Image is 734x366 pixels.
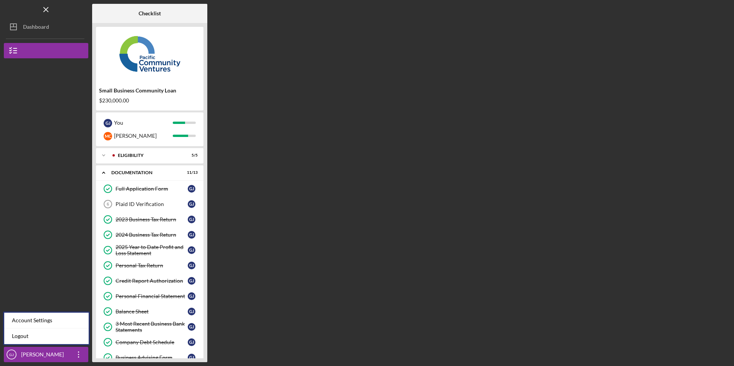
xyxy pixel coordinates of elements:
a: 2025 Year to Date Profit and Loss StatementGJ [100,242,200,258]
div: G J [188,277,195,285]
div: Documentation [111,170,179,175]
div: 11 / 13 [184,170,198,175]
b: Checklist [139,10,161,16]
div: [PERSON_NAME] [19,347,69,364]
div: G J [188,246,195,254]
div: Plaid ID Verification [116,201,188,207]
div: G J [188,200,195,208]
div: 2023 Business Tax Return [116,216,188,223]
div: G J [188,338,195,346]
div: 5 / 5 [184,153,198,158]
div: G J [188,308,195,315]
div: G J [188,292,195,300]
div: G J [188,354,195,361]
button: GJ[PERSON_NAME] [4,347,88,362]
a: Company Debt ScheduleGJ [100,335,200,350]
tspan: 6 [107,202,109,206]
div: G J [188,231,195,239]
div: G J [188,323,195,331]
div: G J [188,216,195,223]
a: 2023 Business Tax ReturnGJ [100,212,200,227]
a: Logout [4,328,89,344]
div: 2024 Business Tax Return [116,232,188,238]
div: Company Debt Schedule [116,339,188,345]
div: Personal Tax Return [116,262,188,269]
a: Credit Report AuthorizationGJ [100,273,200,289]
img: Product logo [96,31,203,77]
div: Full Application Form [116,186,188,192]
div: Eligibility [118,153,179,158]
button: Dashboard [4,19,88,35]
div: G J [104,119,112,127]
div: 2025 Year to Date Profit and Loss Statement [116,244,188,256]
div: Credit Report Authorization [116,278,188,284]
a: 2024 Business Tax ReturnGJ [100,227,200,242]
a: 6Plaid ID VerificationGJ [100,196,200,212]
div: Balance Sheet [116,308,188,315]
div: Small Business Community Loan [99,87,200,94]
div: You [114,116,173,129]
div: Personal Financial Statement [116,293,188,299]
div: [PERSON_NAME] [114,129,173,142]
div: G J [188,262,195,269]
a: Business Advising FormGJ [100,350,200,365]
div: $230,000.00 [99,97,200,104]
a: Full Application FormGJ [100,181,200,196]
div: Account Settings [4,313,89,328]
div: Dashboard [23,19,49,36]
a: Personal Tax ReturnGJ [100,258,200,273]
text: GJ [9,353,14,357]
a: 3 Most Recent Business Bank StatementsGJ [100,319,200,335]
div: 3 Most Recent Business Bank Statements [116,321,188,333]
a: Balance SheetGJ [100,304,200,319]
div: G J [188,185,195,193]
div: Business Advising Form [116,354,188,361]
div: M C [104,132,112,140]
a: Personal Financial StatementGJ [100,289,200,304]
